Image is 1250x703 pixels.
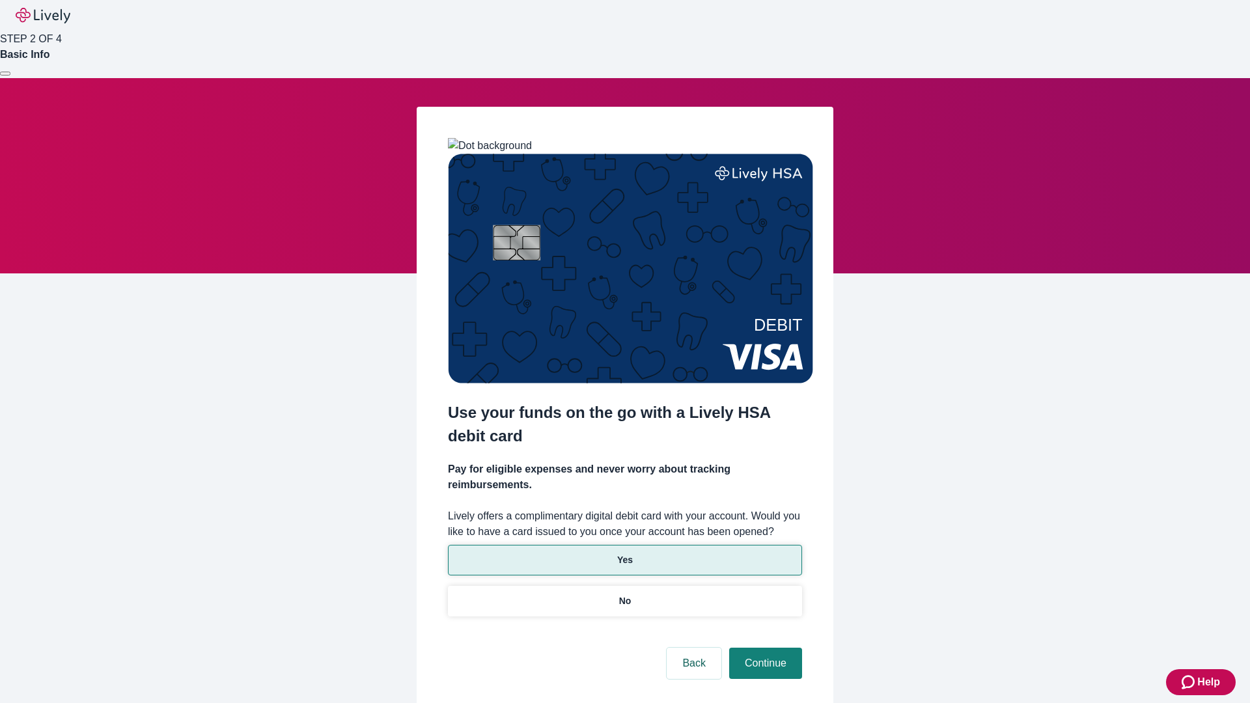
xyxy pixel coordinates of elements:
[729,648,802,679] button: Continue
[1166,669,1236,695] button: Zendesk support iconHelp
[448,401,802,448] h2: Use your funds on the go with a Lively HSA debit card
[16,8,70,23] img: Lively
[448,138,532,154] img: Dot background
[448,154,813,383] img: Debit card
[667,648,721,679] button: Back
[448,462,802,493] h4: Pay for eligible expenses and never worry about tracking reimbursements.
[619,594,632,608] p: No
[617,553,633,567] p: Yes
[448,508,802,540] label: Lively offers a complimentary digital debit card with your account. Would you like to have a card...
[448,545,802,575] button: Yes
[1197,674,1220,690] span: Help
[1182,674,1197,690] svg: Zendesk support icon
[448,586,802,616] button: No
